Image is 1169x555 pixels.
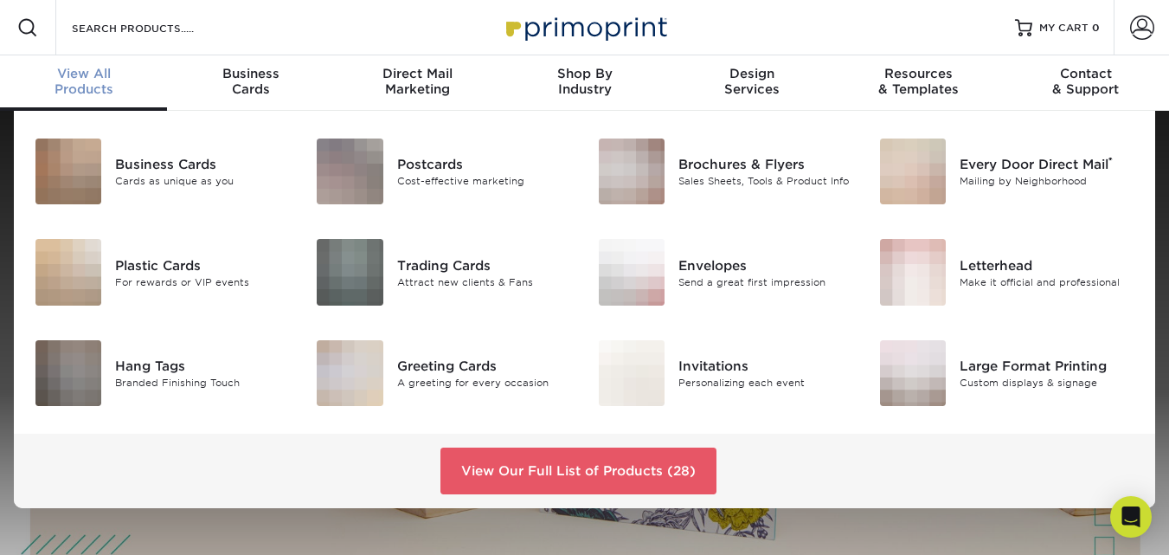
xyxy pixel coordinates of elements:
[35,340,101,406] img: Hang Tags
[835,66,1002,81] span: Resources
[35,232,290,312] a: Plastic Cards Plastic Cards For rewards or VIP events
[960,255,1134,274] div: Letterhead
[598,132,853,211] a: Brochures & Flyers Brochures & Flyers Sales Sheets, Tools & Product Info
[316,333,571,413] a: Greeting Cards Greeting Cards A greeting for every occasion
[668,66,835,81] span: Design
[1108,154,1113,166] sup: ®
[678,155,853,174] div: Brochures & Flyers
[598,232,853,312] a: Envelopes Envelopes Send a great first impression
[599,340,665,406] img: Invitations
[397,154,572,173] div: Postcards
[960,274,1134,289] div: Make it official and professional
[167,66,334,97] div: Cards
[167,66,334,81] span: Business
[501,55,668,111] a: Shop ByIndustry
[678,357,853,376] div: Invitations
[35,132,290,211] a: Business Cards Business Cards Cards as unique as you
[317,239,382,305] img: Trading Cards
[678,274,853,289] div: Send a great first impression
[1002,66,1169,81] span: Contact
[879,132,1134,211] a: Every Door Direct Mail Every Door Direct Mail® Mailing by Neighborhood
[35,239,101,305] img: Plastic Cards
[501,66,668,81] span: Shop By
[440,448,716,494] a: View Our Full List of Products (28)
[35,333,290,413] a: Hang Tags Hang Tags Branded Finishing Touch
[115,357,290,376] div: Hang Tags
[1039,21,1089,35] span: MY CART
[880,139,946,204] img: Every Door Direct Mail
[960,357,1134,376] div: Large Format Printing
[115,255,290,274] div: Plastic Cards
[115,174,290,189] div: Cards as unique as you
[334,55,501,111] a: Direct MailMarketing
[960,155,1134,174] div: Every Door Direct Mail
[397,274,572,289] div: Attract new clients & Fans
[678,376,853,390] div: Personalizing each event
[880,340,946,406] img: Large Format Printing
[668,66,835,97] div: Services
[879,333,1134,413] a: Large Format Printing Large Format Printing Custom displays & signage
[316,232,571,312] a: Trading Cards Trading Cards Attract new clients & Fans
[501,66,668,97] div: Industry
[960,376,1134,390] div: Custom displays & signage
[835,66,1002,97] div: & Templates
[316,132,571,211] a: Postcards Postcards Cost-effective marketing
[115,274,290,289] div: For rewards or VIP events
[397,376,572,390] div: A greeting for every occasion
[678,255,853,274] div: Envelopes
[498,9,671,46] img: Primoprint
[397,255,572,274] div: Trading Cards
[678,174,853,189] div: Sales Sheets, Tools & Product Info
[668,55,835,111] a: DesignServices
[397,357,572,376] div: Greeting Cards
[835,55,1002,111] a: Resources& Templates
[334,66,501,81] span: Direct Mail
[1110,496,1152,538] div: Open Intercom Messenger
[115,376,290,390] div: Branded Finishing Touch
[598,333,853,413] a: Invitations Invitations Personalizing each event
[1002,55,1169,111] a: Contact& Support
[599,139,665,204] img: Brochures & Flyers
[70,17,239,38] input: SEARCH PRODUCTS.....
[35,139,101,204] img: Business Cards
[334,66,501,97] div: Marketing
[397,174,572,189] div: Cost-effective marketing
[167,55,334,111] a: BusinessCards
[1002,66,1169,97] div: & Support
[317,340,382,406] img: Greeting Cards
[880,239,946,305] img: Letterhead
[879,232,1134,312] a: Letterhead Letterhead Make it official and professional
[1092,22,1100,34] span: 0
[960,174,1134,189] div: Mailing by Neighborhood
[599,239,665,305] img: Envelopes
[115,155,290,174] div: Business Cards
[317,139,382,204] img: Postcards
